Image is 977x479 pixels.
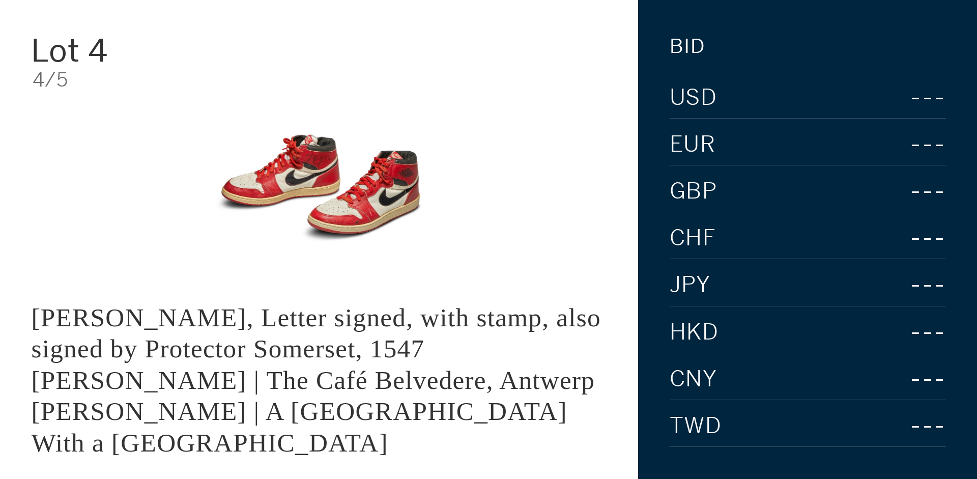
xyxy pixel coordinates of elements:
span: JPY [670,274,711,296]
div: --- [885,222,946,253]
div: --- [882,176,946,207]
div: --- [848,82,946,113]
img: King Edward VI, Letter signed, with stamp, also signed by Protector Somerset, 1547 LOUIS VAN ENGE... [195,105,443,270]
div: --- [869,363,946,395]
div: 4/5 [33,70,607,90]
span: GBP [670,180,717,203]
div: [PERSON_NAME], Letter signed, with stamp, also signed by Protector Somerset, 1547 [PERSON_NAME] |... [31,303,601,457]
div: --- [872,317,946,348]
div: --- [841,269,946,300]
span: EUR [670,133,716,156]
div: Bid [670,37,705,56]
div: --- [883,129,946,160]
div: Lot 4 [31,35,223,66]
span: TWD [670,415,722,437]
div: --- [863,410,946,441]
span: USD [670,87,717,109]
span: CNY [670,368,717,390]
span: HKD [670,321,719,344]
span: CHF [670,227,716,249]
